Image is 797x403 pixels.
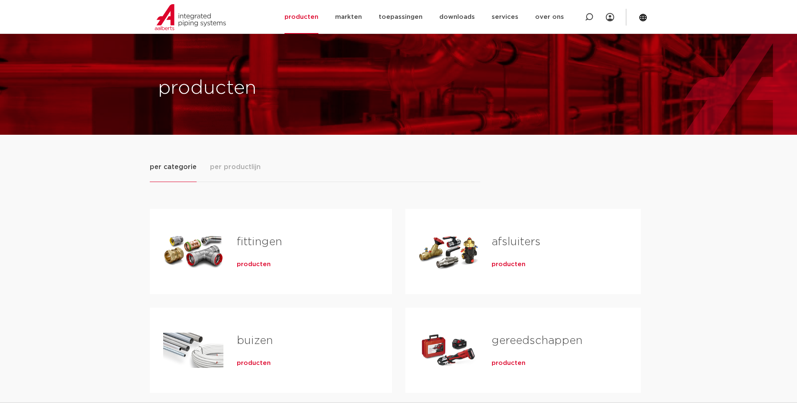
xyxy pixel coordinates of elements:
[237,359,271,367] a: producten
[237,335,273,346] a: buizen
[492,359,525,367] a: producten
[492,335,582,346] a: gereedschappen
[150,162,197,172] span: per categorie
[237,236,282,247] a: fittingen
[492,260,525,269] a: producten
[158,75,395,102] h1: producten
[210,162,261,172] span: per productlijn
[237,260,271,269] a: producten
[492,236,541,247] a: afsluiters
